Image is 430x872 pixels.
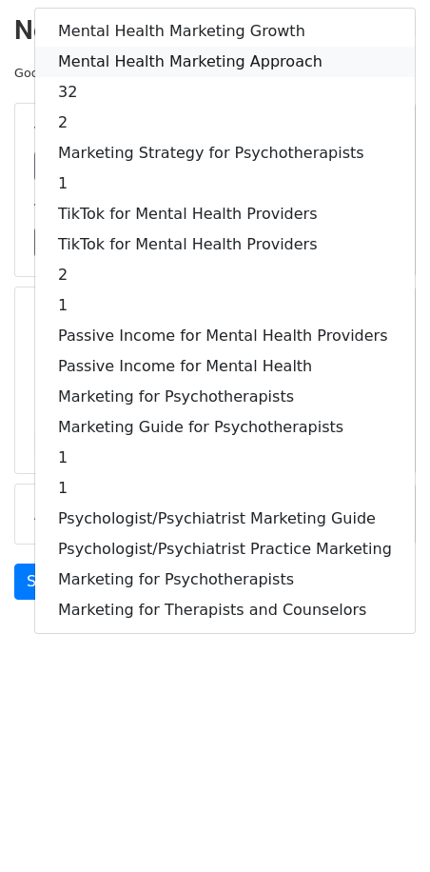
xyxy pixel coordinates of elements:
h2: New Campaign [14,14,416,47]
a: Mental Health Marketing Approach [35,47,415,77]
a: 2 [35,260,415,290]
a: TikTok for Mental Health Providers [35,229,415,260]
a: Marketing for Therapists and Counselors [35,595,415,625]
a: 32 [35,77,415,108]
a: Marketing for Psychotherapists [35,382,415,412]
a: Marketing Strategy for Psychotherapists [35,138,415,168]
a: Marketing Guide for Psychotherapists [35,412,415,443]
a: Passive Income for Mental Health [35,351,415,382]
a: Mental Health Marketing Growth [35,16,415,47]
a: 1 [35,290,415,321]
a: 1 [35,168,415,199]
a: Marketing for Psychotherapists [35,565,415,595]
a: 2 [35,108,415,138]
small: Google Sheet: [14,66,234,80]
iframe: Chat Widget [335,781,430,872]
a: TikTok for Mental Health Providers [35,199,415,229]
a: 1 [35,443,415,473]
a: Send [14,564,77,600]
a: 1 [35,473,415,504]
a: Psychologist/Psychiatrist Practice Marketing [35,534,415,565]
a: Passive Income for Mental Health Providers [35,321,415,351]
a: Psychologist/Psychiatrist Marketing Guide [35,504,415,534]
